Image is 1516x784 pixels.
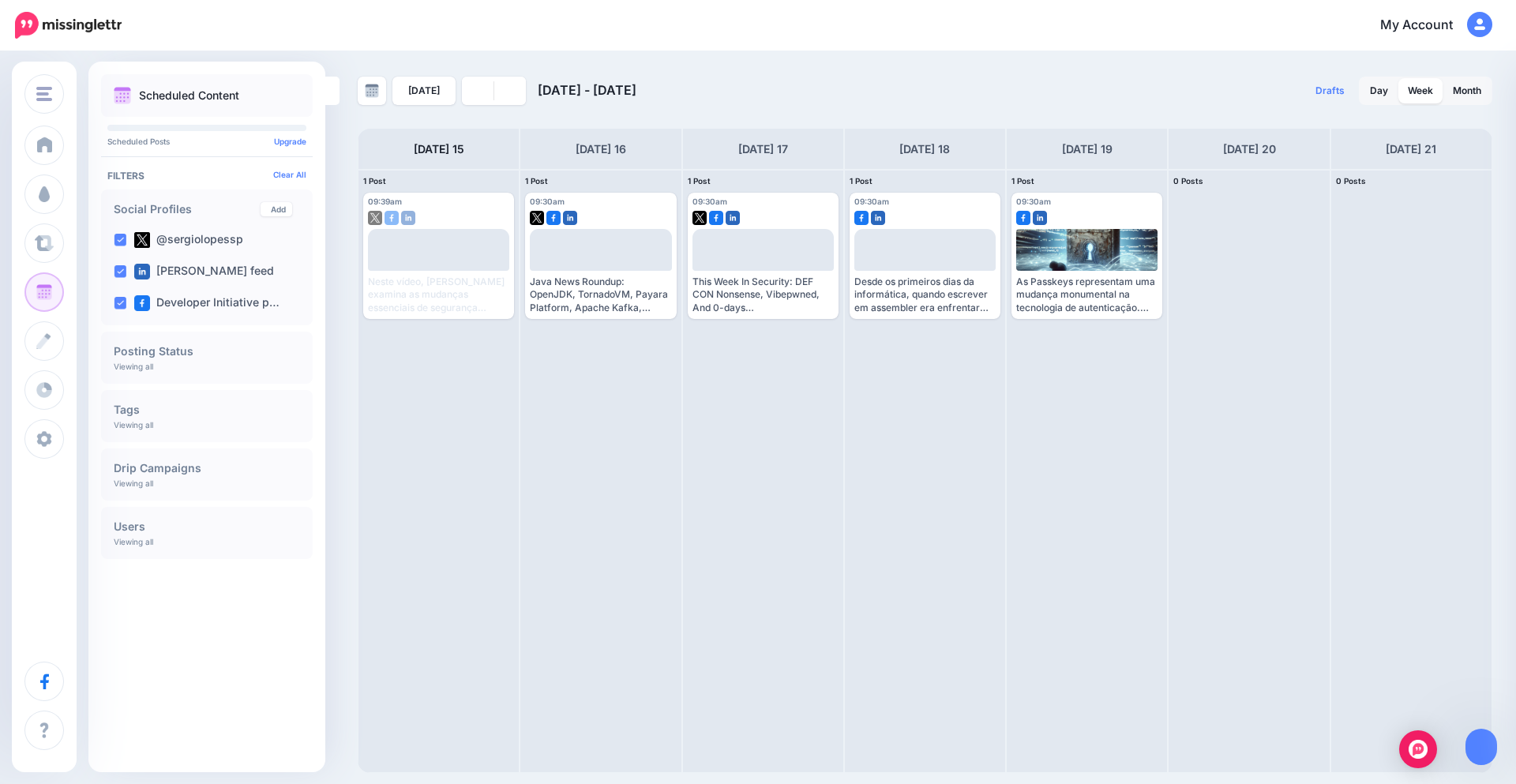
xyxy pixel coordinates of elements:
[134,232,150,248] img: twitter-square.png
[114,521,300,532] h4: Users
[368,197,402,206] span: 09:39am
[738,140,788,159] h4: [DATE] 17
[273,170,306,179] a: Clear All
[114,404,300,415] h4: Tags
[114,537,153,546] p: Viewing all
[1386,140,1436,159] h4: [DATE] 21
[139,90,239,101] p: Scheduled Content
[134,295,280,311] label: Developer Initiative p…
[1336,176,1366,186] span: 0 Posts
[1306,77,1354,105] a: Drafts
[1315,86,1345,96] span: Drafts
[417,264,460,286] div: Loading
[114,478,153,488] p: Viewing all
[1360,78,1398,103] a: Day
[107,170,306,182] h4: Filters
[530,197,565,206] span: 09:30am
[107,137,306,145] p: Scheduled Posts
[15,12,122,39] img: Missinglettr
[134,295,150,311] img: facebook-square.png
[114,420,153,430] p: Viewing all
[1398,78,1443,103] a: Week
[741,264,785,286] div: Loading
[1173,176,1203,186] span: 0 Posts
[903,264,947,286] div: Loading
[692,197,727,206] span: 09:30am
[1016,276,1158,314] div: As Passkeys representam uma mudança monumental na tecnologia de autenticação. Elas substituem sen...
[1016,197,1051,206] span: 09:30am
[854,211,869,225] img: facebook-square.png
[1016,211,1030,225] img: facebook-square.png
[530,276,671,314] div: Java News Roundup: OpenJDK, TornadoVM, Payara Platform, Apache Kafka, Grails, Micronaut [URL][DOM...
[525,176,548,186] span: 1 Post
[1223,140,1276,159] h4: [DATE] 20
[1011,176,1034,186] span: 1 Post
[274,137,306,146] a: Upgrade
[1443,78,1491,103] a: Month
[726,211,740,225] img: linkedin-square.png
[368,211,382,225] img: twitter-square.png
[709,211,723,225] img: facebook-square.png
[1033,211,1047,225] img: linkedin-square.png
[392,77,456,105] a: [DATE]
[363,176,386,186] span: 1 Post
[368,276,509,314] div: Neste vídeo, [PERSON_NAME] examina as mudanças essenciais de segurança introduzidas após o JDK 21...
[850,176,872,186] span: 1 Post
[576,140,626,159] h4: [DATE] 16
[134,232,243,248] label: @sergiolopessp
[871,211,885,225] img: linkedin-square.png
[1399,730,1437,768] div: Open Intercom Messenger
[854,197,889,206] span: 09:30am
[134,264,274,279] label: [PERSON_NAME] feed
[579,264,622,286] div: Loading
[692,211,707,225] img: twitter-square.png
[563,211,577,225] img: linkedin-square.png
[114,463,300,474] h4: Drip Campaigns
[114,87,131,104] img: calendar.png
[688,176,711,186] span: 1 Post
[692,276,834,314] div: This Week In Security: DEF CON Nonsense, Vibepwned, And 0-days [URL][DOMAIN_NAME]
[530,211,544,225] img: twitter-square.png
[134,264,150,279] img: linkedin-square.png
[114,346,300,357] h4: Posting Status
[36,87,52,101] img: menu.png
[414,140,464,159] h4: [DATE] 15
[854,276,996,314] div: Desde os primeiros dias da informática, quando escrever em assembler era enfrentar cada bit indiv...
[538,82,636,98] span: [DATE] - [DATE]
[1364,6,1492,45] a: My Account
[899,140,950,159] h4: [DATE] 18
[401,211,415,225] img: linkedin-square.png
[546,211,561,225] img: facebook-square.png
[365,84,379,98] img: calendar-grey-darker.png
[385,211,399,225] img: facebook-square.png
[114,204,261,215] h4: Social Profiles
[261,202,292,216] a: Add
[114,362,153,371] p: Viewing all
[1062,140,1113,159] h4: [DATE] 19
